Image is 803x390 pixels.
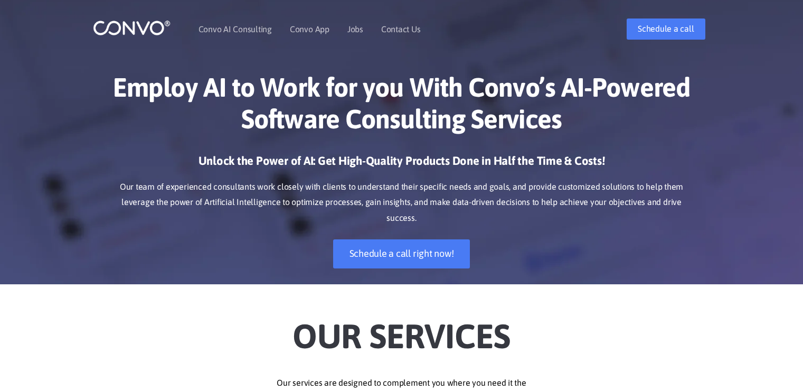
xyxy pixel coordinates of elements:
[333,239,470,268] a: Schedule a call right now!
[93,20,171,36] img: logo_1.png
[199,25,272,33] a: Convo AI Consulting
[627,18,705,40] a: Schedule a call
[109,71,695,143] h1: Employ AI to Work for you With Convo’s AI-Powered Software Consulting Services
[290,25,329,33] a: Convo App
[109,153,695,177] h3: Unlock the Power of AI: Get High-Quality Products Done in Half the Time & Costs!
[109,300,695,359] h2: Our Services
[109,179,695,227] p: Our team of experienced consultants work closely with clients to understand their specific needs ...
[347,25,363,33] a: Jobs
[381,25,421,33] a: Contact Us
